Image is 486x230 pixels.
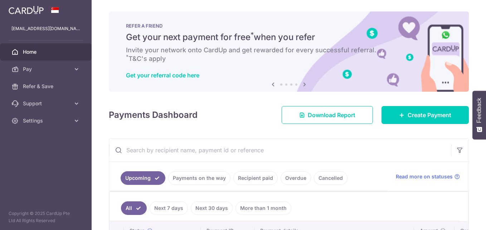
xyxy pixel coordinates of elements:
a: Upcoming [121,171,165,185]
a: Create Payment [381,106,469,124]
img: RAF banner [109,11,469,92]
a: Download Report [282,106,373,124]
a: Payments on the way [168,171,230,185]
a: Next 7 days [150,201,188,215]
span: Support [23,100,70,107]
a: All [121,201,147,215]
h4: Payments Dashboard [109,109,198,121]
a: More than 1 month [235,201,291,215]
span: Feedback [476,98,482,123]
span: Create Payment [408,111,451,119]
span: Read more on statuses [396,173,453,180]
img: CardUp [9,6,44,14]
p: [EMAIL_ADDRESS][DOMAIN_NAME] [11,25,80,32]
input: Search by recipient name, payment id or reference [109,139,451,162]
a: Overdue [281,171,311,185]
span: Refer & Save [23,83,70,90]
h5: Get your next payment for free when you refer [126,32,452,43]
h6: Invite your network onto CardUp and get rewarded for every successful referral. T&C's apply [126,46,452,63]
a: Recipient paid [233,171,278,185]
span: Pay [23,66,70,73]
span: Settings [23,117,70,124]
iframe: Opens a widget where you can find more information [440,209,479,226]
a: Cancelled [314,171,348,185]
a: Next 30 days [191,201,233,215]
a: Get your referral code here [126,72,199,79]
button: Feedback - Show survey [472,91,486,139]
span: Download Report [308,111,355,119]
p: REFER A FRIEND [126,23,452,29]
a: Read more on statuses [396,173,460,180]
span: Home [23,48,70,56]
